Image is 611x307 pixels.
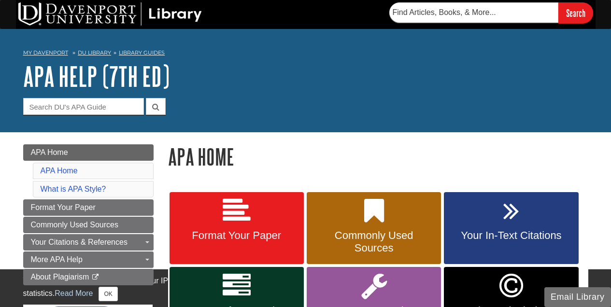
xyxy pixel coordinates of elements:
[389,2,593,23] form: Searches DU Library's articles, books, and more
[389,2,558,23] input: Find Articles, Books, & More...
[558,2,593,23] input: Search
[23,144,154,161] a: APA Home
[119,49,165,56] a: Library Guides
[31,238,128,246] span: Your Citations & References
[31,203,96,211] span: Format Your Paper
[91,274,99,280] i: This link opens in a new window
[544,287,611,307] button: Email Library
[451,229,571,242] span: Your In-Text Citations
[307,192,441,265] a: Commonly Used Sources
[23,199,154,216] a: Format Your Paper
[41,167,78,175] a: APA Home
[23,269,154,285] a: About Plagiarism
[168,144,588,169] h1: APA Home
[23,49,68,57] a: My Davenport
[314,229,434,254] span: Commonly Used Sources
[177,229,297,242] span: Format Your Paper
[23,234,154,251] a: Your Citations & References
[18,2,202,26] img: DU Library
[41,185,106,193] a: What is APA Style?
[444,192,578,265] a: Your In-Text Citations
[31,148,68,156] span: APA Home
[31,255,83,264] span: More APA Help
[31,221,118,229] span: Commonly Used Sources
[23,46,588,62] nav: breadcrumb
[23,251,154,268] a: More APA Help
[78,49,111,56] a: DU Library
[31,273,89,281] span: About Plagiarism
[23,98,144,115] input: Search DU's APA Guide
[170,192,304,265] a: Format Your Paper
[23,61,170,91] a: APA Help (7th Ed)
[23,217,154,233] a: Commonly Used Sources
